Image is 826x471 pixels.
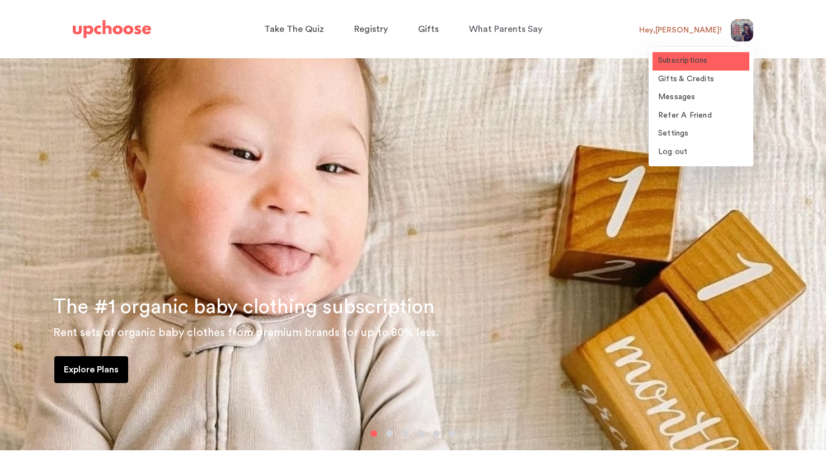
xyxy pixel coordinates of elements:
[653,71,749,89] a: Gifts & Credits
[658,75,714,83] span: Gifts & Credits
[418,25,439,34] span: Gifts
[469,25,542,34] span: What Parents Say
[64,363,119,376] p: Explore Plans
[73,18,151,41] a: UpChoose
[653,125,749,143] a: Settings
[658,93,696,101] span: Messages
[53,324,813,342] p: Rent sets of organic baby clothes from premium brands for up to 80% less.
[469,18,546,40] a: What Parents Say
[658,111,712,119] span: Refer A Friend
[54,356,128,383] a: Explore Plans
[653,88,749,107] a: Messages
[418,18,442,40] a: Gifts
[53,297,435,317] span: The #1 organic baby clothing subscription
[658,148,687,156] span: Log out
[653,52,749,71] a: Subscriptions
[354,18,391,40] a: Registry
[73,20,151,38] img: UpChoose
[354,25,388,34] span: Registry
[264,18,327,40] a: Take The Quiz
[653,143,749,162] a: Log out
[639,25,722,35] div: Hey, [PERSON_NAME] !
[658,129,689,137] span: Settings
[653,107,749,125] a: Refer A Friend
[264,25,324,34] span: Take The Quiz
[658,57,708,64] span: Subscriptions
